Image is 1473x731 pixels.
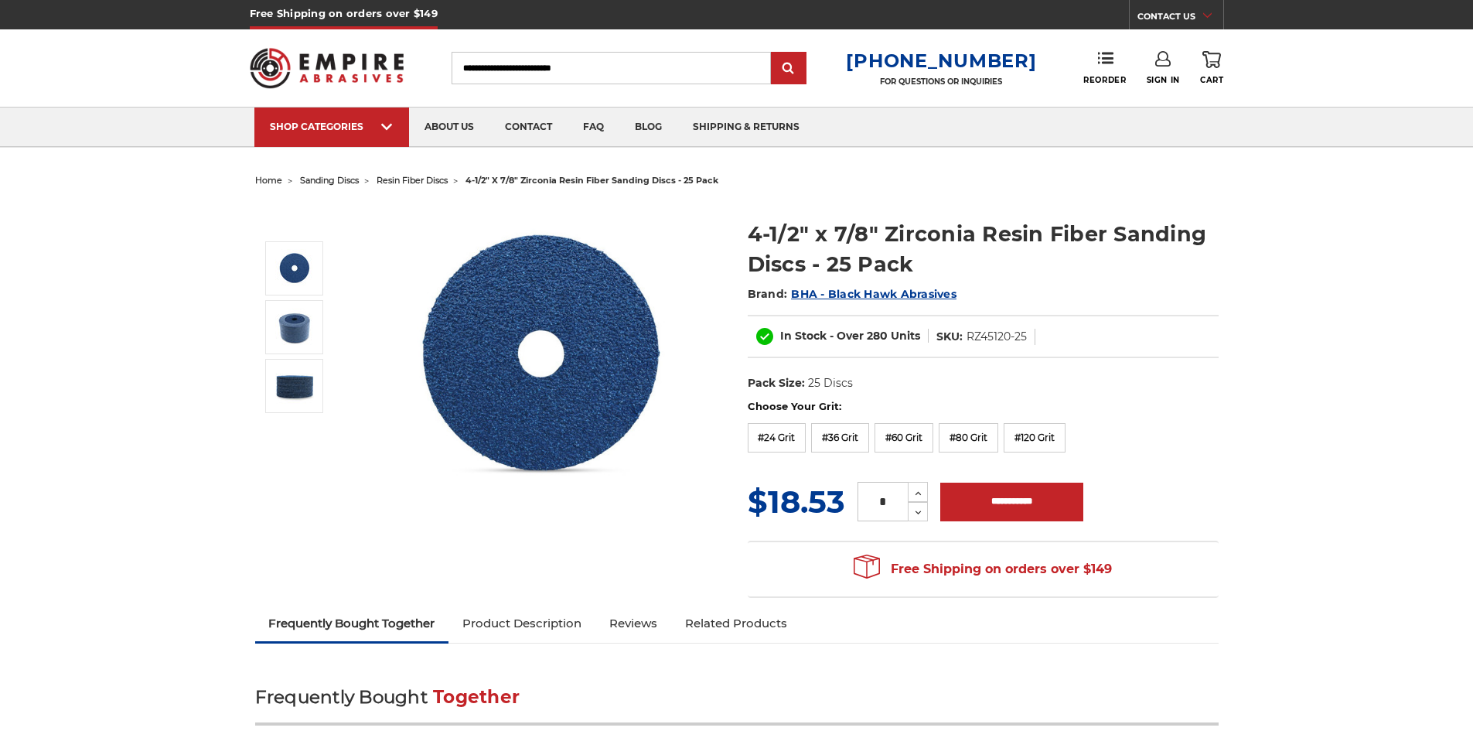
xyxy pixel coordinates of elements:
[1200,75,1223,85] span: Cart
[377,175,448,186] a: resin fiber discs
[773,53,804,84] input: Submit
[619,108,677,147] a: blog
[270,121,394,132] div: SHOP CATEGORIES
[780,329,827,343] span: In Stock
[1083,75,1126,85] span: Reorder
[967,329,1027,345] dd: RZ45120-25
[867,329,888,343] span: 280
[936,329,963,345] dt: SKU:
[748,483,845,521] span: $18.53
[846,50,1036,72] a: [PHONE_NUMBER]
[465,175,718,186] span: 4-1/2" x 7/8" zirconia resin fiber sanding discs - 25 pack
[409,108,489,147] a: about us
[677,108,815,147] a: shipping & returns
[854,554,1112,585] span: Free Shipping on orders over $149
[1147,75,1180,85] span: Sign In
[1137,8,1223,29] a: CONTACT US
[387,203,697,511] img: 4-1/2" zirc resin fiber disc
[748,399,1219,415] label: Choose Your Grit:
[433,686,520,708] span: Together
[275,367,314,405] img: 4.5" zirconia resin fiber discs
[275,249,314,288] img: 4-1/2" zirc resin fiber disc
[791,287,956,301] a: BHA - Black Hawk Abrasives
[808,375,853,391] dd: 25 Discs
[250,38,404,98] img: Empire Abrasives
[748,375,805,391] dt: Pack Size:
[1083,51,1126,84] a: Reorder
[568,108,619,147] a: faq
[595,606,671,640] a: Reviews
[448,606,595,640] a: Product Description
[255,175,282,186] a: home
[300,175,359,186] a: sanding discs
[830,329,864,343] span: - Over
[671,606,801,640] a: Related Products
[1200,51,1223,85] a: Cart
[255,686,428,708] span: Frequently Bought
[846,77,1036,87] p: FOR QUESTIONS OR INQUIRIES
[489,108,568,147] a: contact
[748,219,1219,279] h1: 4-1/2" x 7/8" Zirconia Resin Fiber Sanding Discs - 25 Pack
[891,329,920,343] span: Units
[255,606,449,640] a: Frequently Bought Together
[748,287,788,301] span: Brand:
[275,308,314,347] img: 4.5 inch zirconia resin fiber discs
